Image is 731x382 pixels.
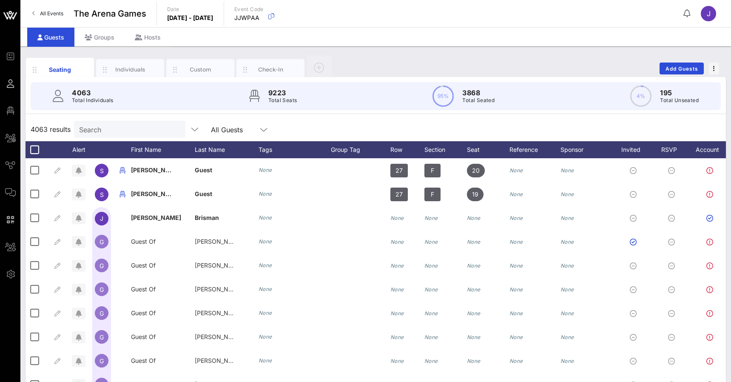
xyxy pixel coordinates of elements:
span: J [707,9,711,18]
div: Section [424,141,467,158]
i: None [467,262,481,269]
i: None [259,238,272,245]
i: None [467,334,481,340]
div: All Guests [211,126,243,134]
span: G [100,310,104,317]
div: Last Name [195,141,259,158]
i: None [509,215,523,221]
span: Guest Of [131,285,156,293]
p: 195 [660,88,699,98]
div: First Name [131,141,195,158]
div: RSVP [658,141,688,158]
span: 19 [472,188,478,201]
p: Total Individuals [72,96,114,105]
i: None [509,334,523,340]
span: G [100,238,104,245]
i: None [560,215,574,221]
div: Custom [182,66,219,74]
div: Check-In [252,66,290,74]
i: None [509,239,523,245]
span: F [431,188,434,201]
span: [PERSON_NAME] [131,214,181,221]
div: All Guests [206,121,274,138]
span: 4063 results [31,124,71,134]
span: [PERSON_NAME] [131,166,181,174]
p: 4063 [72,88,114,98]
i: None [424,262,438,269]
p: Total Seated [462,96,495,105]
span: Guest Of [131,309,156,316]
span: [PERSON_NAME] [195,333,244,340]
span: [PERSON_NAME] [131,190,181,197]
i: None [560,191,574,197]
p: 9223 [268,88,297,98]
span: J [100,215,103,222]
div: Groups [74,28,125,47]
span: F [431,164,434,177]
div: J [701,6,716,21]
i: None [424,215,438,221]
span: Guest [195,166,212,174]
span: Guest Of [131,357,156,364]
p: Total Unseated [660,96,699,105]
span: Guest Of [131,238,156,245]
a: All Events [27,7,68,20]
i: None [390,239,404,245]
i: None [509,310,523,316]
span: Guest Of [131,262,156,269]
i: None [509,358,523,364]
div: Group Tag [331,141,390,158]
span: Guest [195,190,212,197]
span: The Arena Games [74,7,146,20]
span: [PERSON_NAME] [195,262,244,269]
i: None [467,358,481,364]
i: None [259,262,272,268]
p: Event Code [234,5,264,14]
span: All Events [40,10,63,17]
i: None [509,262,523,269]
div: Invited [612,141,658,158]
i: None [424,239,438,245]
p: Date [167,5,213,14]
span: Guest Of [131,333,156,340]
p: Total Seats [268,96,297,105]
i: None [390,286,404,293]
i: None [560,334,574,340]
span: Brisman [195,214,219,221]
i: None [560,286,574,293]
i: None [390,310,404,316]
i: None [560,239,574,245]
span: G [100,262,104,269]
i: None [259,357,272,364]
span: G [100,286,104,293]
div: Guests [27,28,74,47]
i: None [509,191,523,197]
i: None [390,262,404,269]
i: None [259,286,272,292]
i: None [467,286,481,293]
i: None [467,215,481,221]
div: Sponsor [560,141,612,158]
span: [PERSON_NAME] [195,357,244,364]
span: 20 [472,164,480,177]
div: Reference [509,141,560,158]
div: Row [390,141,424,158]
div: Individuals [111,66,149,74]
i: None [259,334,272,340]
i: None [424,286,438,293]
span: [PERSON_NAME] [195,309,244,316]
span: 27 [395,164,403,177]
i: None [560,358,574,364]
i: None [259,191,272,197]
i: None [390,215,404,221]
i: None [509,286,523,293]
span: G [100,357,104,365]
span: Add Guests [665,66,699,72]
i: None [259,310,272,316]
i: None [424,310,438,316]
span: S [100,167,104,174]
i: None [560,262,574,269]
i: None [259,167,272,173]
span: [PERSON_NAME] [195,238,244,245]
div: Tags [259,141,331,158]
